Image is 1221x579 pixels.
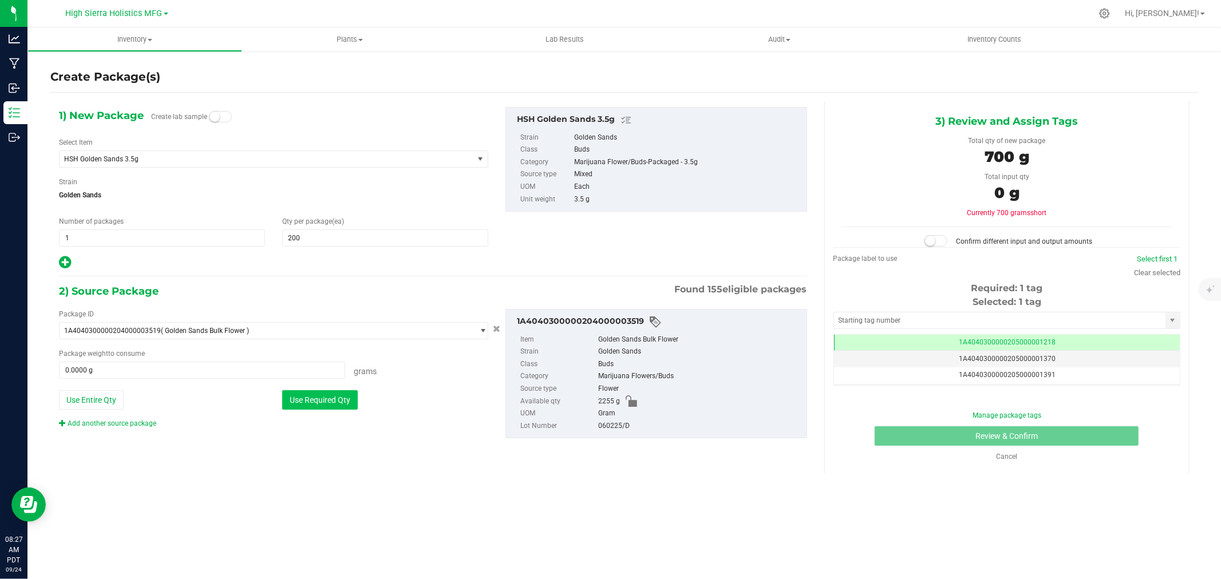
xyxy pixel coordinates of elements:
[473,323,488,339] span: select
[64,155,452,163] span: HSH Golden Sands 3.5g
[151,108,207,125] label: Create lab sample
[27,27,242,51] a: Inventory
[520,383,596,395] label: Source type
[598,334,801,346] div: Golden Sands Bulk Flower
[59,137,93,148] label: Select Item
[959,371,1056,379] span: 1A4040300000205000001391
[59,310,94,318] span: Package ID
[60,362,345,378] input: 0.0000 g
[517,113,801,127] div: HSH Golden Sands 3.5g
[675,283,807,296] span: Found eligible packages
[574,132,801,144] div: Golden Sands
[520,168,572,181] label: Source type
[520,407,596,420] label: UOM
[59,419,156,427] a: Add another source package
[973,296,1041,307] span: Selected: 1 tag
[520,144,572,156] label: Class
[282,390,358,410] button: Use Required Qty
[9,132,20,143] inline-svg: Outbound
[875,426,1139,446] button: Review & Confirm
[332,217,344,225] span: (ea)
[161,327,249,335] span: ( Golden Sands Bulk Flower )
[598,358,801,371] div: Buds
[59,283,159,300] span: 2) Source Package
[994,184,1020,202] span: 0 g
[574,168,801,181] div: Mixed
[520,193,572,206] label: Unit weight
[520,370,596,383] label: Category
[708,284,723,295] span: 155
[935,113,1078,130] span: 3) Review and Assign Tags
[598,407,801,420] div: Gram
[598,383,801,395] div: Flower
[520,358,596,371] label: Class
[60,230,264,246] input: 1
[243,34,456,45] span: Plants
[520,346,596,358] label: Strain
[985,148,1029,166] span: 700 g
[9,33,20,45] inline-svg: Analytics
[88,350,108,358] span: weight
[672,34,887,45] span: Audit
[952,34,1037,45] span: Inventory Counts
[9,107,20,118] inline-svg: Inventory
[520,156,572,169] label: Category
[973,411,1041,419] a: Manage package tags
[28,34,242,45] span: Inventory
[956,237,1092,245] span: Confirm different input and output amounts
[520,420,596,433] label: Lot Number
[520,181,572,193] label: UOM
[1125,9,1199,18] span: Hi, [PERSON_NAME]!
[59,350,145,358] span: Package to consume
[9,58,20,69] inline-svg: Manufacturing
[473,151,488,167] span: select
[996,453,1017,461] a: Cancel
[1137,255,1177,263] a: Select first 1
[833,255,898,263] span: Package label to use
[834,312,1165,328] input: Starting tag number
[457,27,672,51] a: Lab Results
[598,395,620,408] span: 2255 g
[672,27,887,51] a: Audit
[1165,312,1180,328] span: select
[5,534,22,565] p: 08:27 AM PDT
[242,27,457,51] a: Plants
[968,137,1045,145] span: Total qty of new package
[520,395,596,408] label: Available qty
[354,367,377,376] span: Grams
[282,217,344,225] span: Qty per package
[517,315,801,329] div: 1A4040300000204000003519
[985,173,1029,181] span: Total input qty
[1134,268,1180,277] a: Clear selected
[59,261,71,269] span: Add new output
[574,181,801,193] div: Each
[59,177,77,187] label: Strain
[11,487,46,522] iframe: Resource center
[1097,8,1112,19] div: Manage settings
[598,370,801,383] div: Marijuana Flowers/Buds
[59,187,488,204] span: Golden Sands
[59,107,144,124] span: 1) New Package
[283,230,488,246] input: 200
[959,355,1056,363] span: 1A4040300000205000001370
[520,334,596,346] label: Item
[50,69,160,85] h4: Create Package(s)
[1030,209,1046,217] span: short
[574,193,801,206] div: 3.5 g
[530,34,599,45] span: Lab Results
[598,420,801,433] div: 060225/D
[520,132,572,144] label: Strain
[967,209,1046,217] span: Currently 700 grams
[66,9,163,18] span: High Sierra Holistics MFG
[959,338,1056,346] span: 1A4040300000205000001218
[887,27,1101,51] a: Inventory Counts
[59,390,124,410] button: Use Entire Qty
[574,144,801,156] div: Buds
[489,321,504,338] button: Cancel button
[59,217,124,225] span: Number of packages
[5,565,22,574] p: 09/24
[64,327,161,335] span: 1A4040300000204000003519
[9,82,20,94] inline-svg: Inbound
[598,346,801,358] div: Golden Sands
[574,156,801,169] div: Marijuana Flower/Buds-Packaged - 3.5g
